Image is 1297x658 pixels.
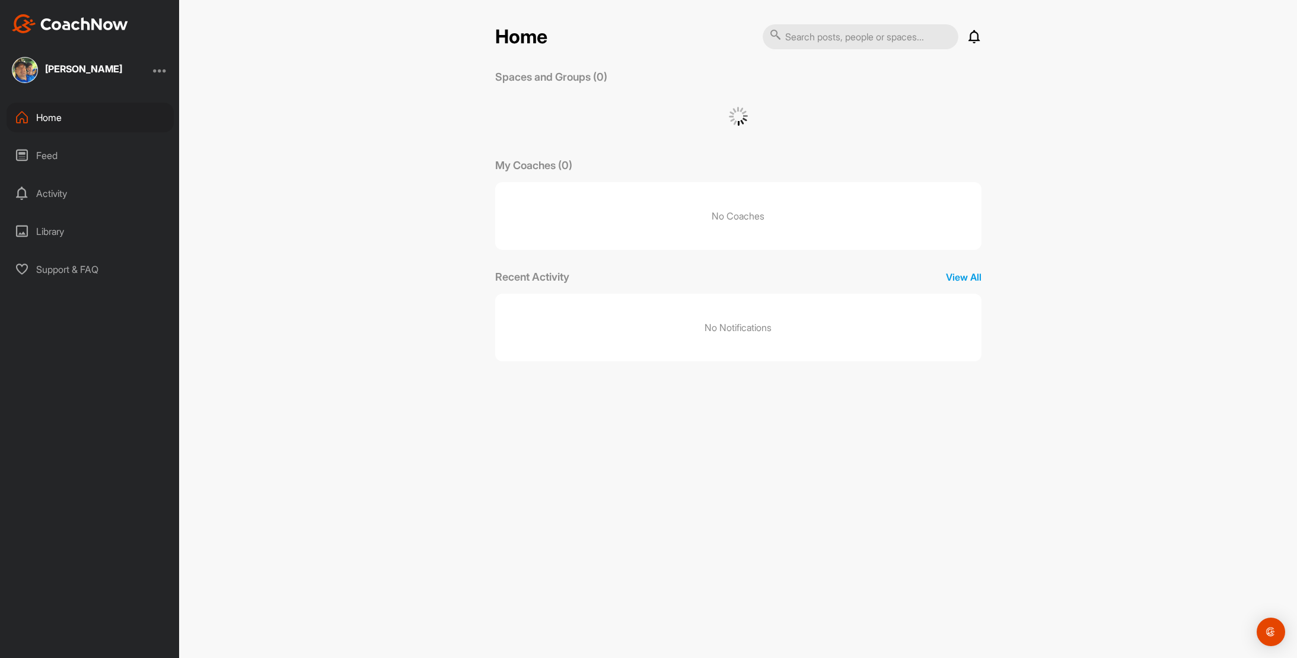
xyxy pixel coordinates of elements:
input: Search posts, people or spaces... [763,24,958,49]
div: Feed [7,141,174,170]
p: View All [946,270,981,284]
div: Support & FAQ [7,255,174,284]
div: Open Intercom Messenger [1257,618,1285,646]
p: No Notifications [705,320,772,335]
p: Spaces and Groups (0) [495,69,607,85]
div: Library [7,217,174,246]
img: CoachNow [12,14,128,33]
p: My Coaches (0) [495,157,572,173]
img: G6gVgL6ErOh57ABN0eRmCEwV0I4iEi4d8EwaPGI0tHgoAbU4EAHFLEQAh+QQFCgALACwIAA4AGAASAAAEbHDJSesaOCdk+8xg... [729,107,748,126]
p: Recent Activity [495,269,569,285]
div: Activity [7,179,174,208]
h2: Home [495,26,547,49]
p: No Coaches [495,182,981,250]
div: [PERSON_NAME] [45,64,122,74]
img: square_d3a48e1a16724b6ec4470e4a905de55e.jpg [12,57,38,83]
div: Home [7,103,174,132]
